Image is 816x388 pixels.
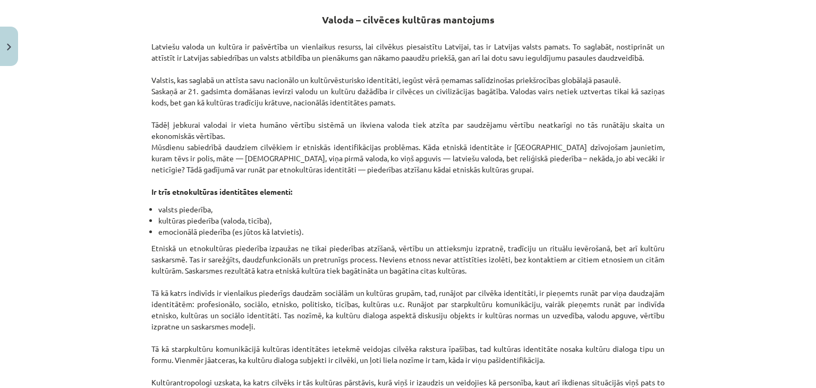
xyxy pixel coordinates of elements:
[322,13,495,26] strong: Valoda – cilvēces kultūras mantojums
[158,204,665,215] li: valsts piederība,
[7,44,11,51] img: icon-close-lesson-0947bae3869378f0d4975bcd49f059093ad1ed9edebbc8119c70593378902aed.svg
[158,215,665,226] li: kultūras piederība (valoda, ticība),
[151,30,665,197] p: Latviešu valoda un kultūra ir pašvērtība un vienlaikus resurss, lai cilvēkus piesaistītu Latvijai...
[158,226,665,237] li: emocionālā piederība (es jūtos kā latvietis).
[151,187,292,196] strong: Ir trīs etnokultūras identitātes elementi:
